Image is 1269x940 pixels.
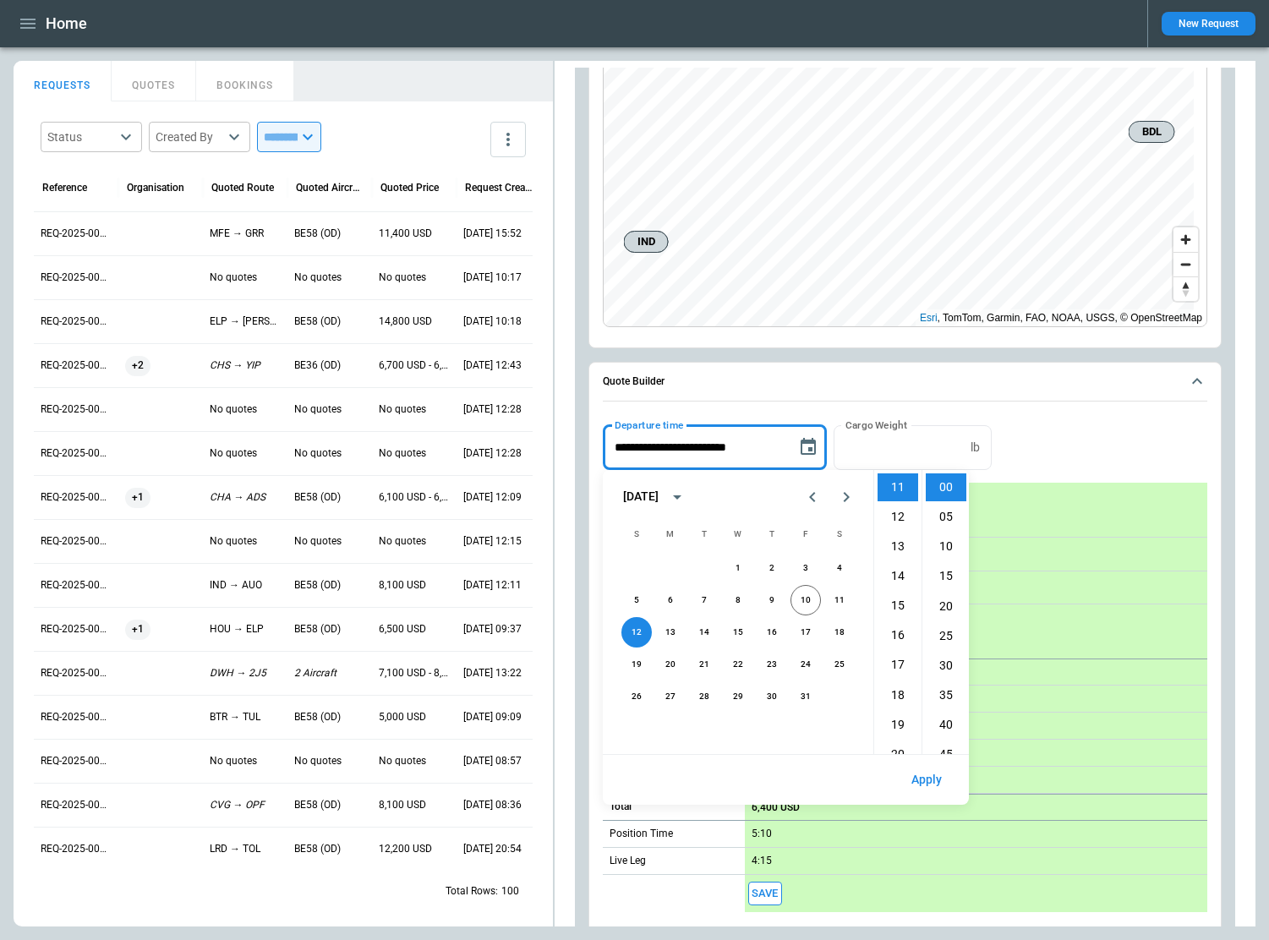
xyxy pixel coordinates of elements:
[210,578,281,593] p: IND → AUO
[752,801,800,814] p: 6,400 USD
[41,666,112,680] p: REQ-2025-000315
[824,553,855,583] button: 4
[790,681,821,712] button: 31
[610,854,646,868] p: Live Leg
[757,585,787,615] button: 9
[689,649,719,680] button: 21
[296,182,364,194] div: Quoted Aircraft
[926,533,966,560] li: 10 minutes
[210,402,281,417] p: No quotes
[210,666,281,680] p: DWH → 2J5
[41,402,112,417] p: REQ-2025-000321
[621,517,652,551] span: Sunday
[47,128,115,145] div: Status
[1173,252,1198,276] button: Zoom out
[603,363,1207,402] button: Quote Builder
[824,649,855,680] button: 25
[757,553,787,583] button: 2
[610,801,632,812] h6: Total
[463,271,534,285] p: 10/09/2025 10:17
[41,842,112,856] p: REQ-2025-000311
[463,402,534,417] p: 10/05/2025 12:28
[463,842,534,856] p: 09/25/2025 20:54
[41,490,112,505] p: REQ-2025-000319
[752,828,772,840] p: 5:10
[463,666,534,680] p: 09/28/2025 13:22
[878,711,918,739] li: 19 hours
[824,617,855,648] button: 18
[824,585,855,615] button: 11
[41,314,112,329] p: REQ-2025-000323
[125,344,150,387] span: +2
[46,14,87,34] h1: Home
[294,227,365,241] p: BE58 (OD)
[42,182,87,194] div: Reference
[689,517,719,551] span: Tuesday
[926,681,966,709] li: 35 minutes
[655,585,686,615] button: 6
[926,593,966,620] li: 20 minutes
[41,622,112,637] p: REQ-2025-000316
[294,578,365,593] p: BE58 (OD)
[210,798,281,812] p: CVG → OPF
[210,754,281,768] p: No quotes
[294,666,365,680] p: 2 Aircraft
[463,358,534,373] p: 10/05/2025 12:43
[689,617,719,648] button: 14
[748,882,782,906] button: Save
[664,484,691,511] button: calendar view is open, switch to year view
[752,855,772,867] p: 4:15
[603,376,665,387] h6: Quote Builder
[603,425,1207,912] div: Quote Builder
[380,182,439,194] div: Quoted Price
[490,122,526,157] button: more
[14,61,112,101] button: REQUESTS
[294,710,365,724] p: BE58 (OD)
[463,622,534,637] p: 10/03/2025 09:37
[610,827,673,841] p: Position Time
[745,483,1207,912] div: scrollable content
[790,649,821,680] button: 24
[615,418,684,432] label: Departure time
[878,473,918,501] li: 11 hours
[112,61,196,101] button: QUOTES
[463,490,534,505] p: 10/05/2025 12:09
[1135,123,1167,140] span: BDL
[463,534,534,549] p: 10/03/2025 12:15
[379,534,450,549] p: No quotes
[689,585,719,615] button: 7
[655,649,686,680] button: 20
[294,754,365,768] p: No quotes
[898,762,955,798] button: Apply
[878,503,918,531] li: 12 hours
[446,884,498,899] p: Total Rows:
[294,314,365,329] p: BE58 (OD)
[41,227,112,241] p: REQ-2025-000325
[41,710,112,724] p: REQ-2025-000314
[294,798,365,812] p: BE58 (OD)
[926,652,966,680] li: 30 minutes
[379,358,450,373] p: 6,700 USD - 6,800 USD
[604,46,1194,327] canvas: Map
[920,312,938,324] a: Esri
[926,741,966,768] li: 45 minutes
[757,617,787,648] button: 16
[156,128,223,145] div: Created By
[294,622,365,637] p: BE58 (OD)
[922,470,969,754] ul: Select minutes
[926,711,966,739] li: 40 minutes
[210,271,281,285] p: No quotes
[878,592,918,620] li: 15 hours
[463,754,534,768] p: 09/26/2025 08:57
[463,578,534,593] p: 10/03/2025 12:11
[294,490,365,505] p: BE58 (OD)
[1173,276,1198,301] button: Reset bearing to north
[501,884,519,899] p: 100
[790,617,821,648] button: 17
[379,314,450,329] p: 14,800 USD
[723,517,753,551] span: Wednesday
[125,476,150,519] span: +1
[41,798,112,812] p: REQ-2025-000312
[926,622,966,650] li: 25 minutes
[621,617,652,648] button: 12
